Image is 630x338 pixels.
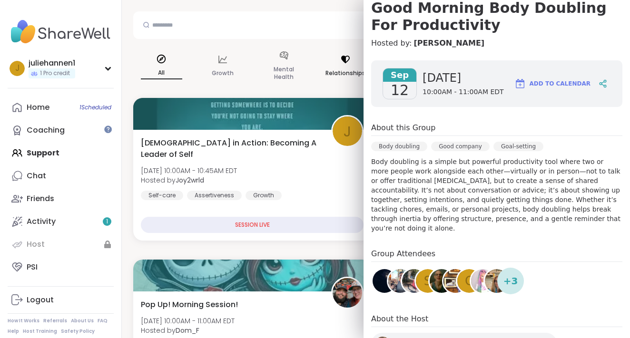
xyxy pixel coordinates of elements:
[371,313,622,327] h4: About the Host
[470,268,496,294] a: CeeJai
[98,318,108,324] a: FAQ
[465,272,473,290] span: C
[104,126,112,133] iframe: Spotlight
[43,318,67,324] a: Referrals
[141,166,237,175] span: [DATE] 10:00AM - 10:45AM EDT
[485,269,509,293] img: Jill_LadyOfTheMountain
[141,326,235,335] span: Hosted by
[27,239,45,250] div: Host
[212,68,234,79] p: Growth
[443,269,467,293] img: AmberWolffWizard
[141,316,235,326] span: [DATE] 10:00AM - 11:00AM EDT
[176,175,204,185] b: Joy2wrld
[27,125,65,135] div: Coaching
[8,164,114,187] a: Chat
[29,58,75,68] div: juliehannen1
[8,210,114,233] a: Activity1
[371,142,427,151] div: Body doubling
[442,268,469,294] a: AmberWolffWizard
[141,175,237,185] span: Hosted by
[371,122,435,134] h4: About this Group
[387,268,413,294] a: Victoria3174
[371,38,622,49] h4: Hosted by:
[141,217,364,233] div: SESSION LIVE
[8,15,114,48] img: ShareWell Nav Logo
[27,262,38,272] div: PSI
[27,171,46,181] div: Chat
[510,72,595,95] button: Add to Calendar
[371,268,398,294] a: QueenOfTheNight
[373,269,396,293] img: QueenOfTheNight
[27,295,54,305] div: Logout
[8,289,114,311] a: Logout
[503,274,518,288] span: + 3
[8,233,114,256] a: Host
[333,278,362,308] img: Dom_F
[141,191,183,200] div: Self-care
[413,38,484,49] a: [PERSON_NAME]
[430,269,453,293] img: bookstar
[423,70,504,86] span: [DATE]
[456,268,482,294] a: C
[325,68,365,79] p: Relationships
[424,272,432,290] span: s
[483,268,510,294] a: Jill_LadyOfTheMountain
[8,256,114,279] a: PSI
[264,64,305,83] p: Mental Health
[344,120,351,143] span: J
[71,318,94,324] a: About Us
[141,137,321,160] span: [DEMOGRAPHIC_DATA] in Action: Becoming A Leader of Self
[27,216,56,227] div: Activity
[402,269,426,293] img: anchor
[27,102,49,113] div: Home
[391,82,409,99] span: 12
[8,187,114,210] a: Friends
[530,79,591,88] span: Add to Calendar
[141,299,238,310] span: Pop Up! Morning Session!
[428,268,455,294] a: bookstar
[423,87,504,97] span: 10:00AM - 11:00AM EDT
[176,326,199,335] b: Dom_F
[493,142,543,151] div: Goal-setting
[141,67,182,79] p: All
[8,328,19,335] a: Help
[40,69,70,77] span: 1 Pro credit
[61,328,95,335] a: Safety Policy
[383,68,416,82] span: Sep
[431,142,490,151] div: Good company
[15,62,20,75] span: j
[471,269,495,293] img: CeeJai
[414,268,441,294] a: s
[8,318,39,324] a: How It Works
[246,191,282,200] div: Growth
[388,269,412,293] img: Victoria3174
[371,248,622,262] h4: Group Attendees
[23,328,57,335] a: Host Training
[79,104,111,111] span: 1 Scheduled
[8,96,114,119] a: Home1Scheduled
[106,218,108,226] span: 1
[27,193,54,204] div: Friends
[401,268,427,294] a: anchor
[187,191,242,200] div: Assertiveness
[8,119,114,142] a: Coaching
[371,157,622,233] p: Body doubling is a simple but powerful productivity tool where two or more people work alongside ...
[514,78,526,89] img: ShareWell Logomark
